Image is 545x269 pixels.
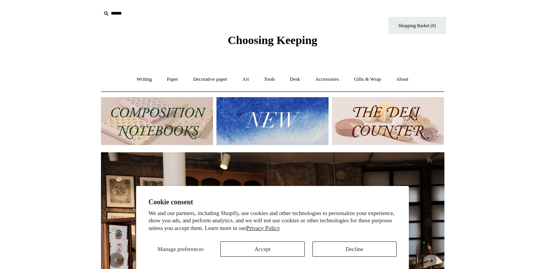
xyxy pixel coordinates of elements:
[101,97,213,145] img: 202302 Composition ledgers.jpg__PID:69722ee6-fa44-49dd-a067-31375e5d54ec
[421,253,437,268] button: Next
[109,253,124,268] button: Previous
[283,69,307,90] a: Desk
[308,69,346,90] a: Accessories
[236,69,256,90] a: Art
[312,241,397,257] button: Decline
[228,34,317,46] span: Choosing Keeping
[148,210,397,232] p: We and our partners, including Shopify, use cookies and other technologies to personalize your ex...
[389,69,415,90] a: About
[332,97,444,145] img: The Deli Counter
[148,241,213,257] button: Manage preferences
[148,198,397,206] h2: Cookie consent
[347,69,388,90] a: Gifts & Wrap
[220,241,304,257] button: Accept
[130,69,159,90] a: Writing
[257,69,282,90] a: Tools
[186,69,234,90] a: Decorative paper
[389,17,446,34] a: Shopping Basket (0)
[158,246,204,252] span: Manage preferences
[216,97,329,145] img: New.jpg__PID:f73bdf93-380a-4a35-bcfe-7823039498e1
[246,225,280,231] a: Privacy Policy
[160,69,185,90] a: Paper
[228,40,317,45] a: Choosing Keeping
